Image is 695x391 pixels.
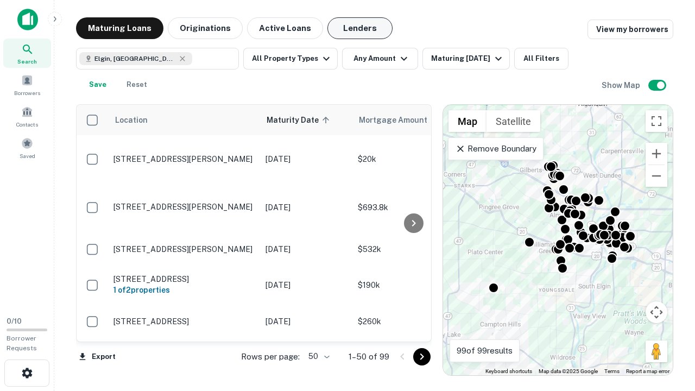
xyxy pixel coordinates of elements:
img: Google [446,361,482,375]
p: Remove Boundary [455,142,536,155]
span: Borrowers [14,89,40,97]
p: $532k [358,243,466,255]
span: Mortgage Amount [359,113,441,127]
button: All Property Types [243,48,338,70]
button: Maturing [DATE] [422,48,510,70]
p: [DATE] [266,153,347,165]
div: 0 0 [443,105,673,375]
span: Contacts [16,120,38,129]
span: Search [17,57,37,66]
p: Rows per page: [241,350,300,363]
th: Location [108,105,260,135]
a: Terms (opens in new tab) [604,368,620,374]
a: Search [3,39,51,68]
span: Saved [20,152,35,160]
a: Contacts [3,102,51,131]
h6: 1 of 2 properties [113,284,255,296]
button: Keyboard shortcuts [485,368,532,375]
iframe: Chat Widget [641,304,695,356]
div: Maturing [DATE] [431,52,505,65]
img: capitalize-icon.png [17,9,38,30]
button: Zoom in [646,143,667,165]
p: [STREET_ADDRESS] [113,274,255,284]
p: $260k [358,316,466,327]
a: Report a map error [626,368,669,374]
button: Lenders [327,17,393,39]
p: [DATE] [266,316,347,327]
span: Location [115,113,148,127]
button: Map camera controls [646,301,667,323]
h6: Show Map [602,79,642,91]
p: [STREET_ADDRESS][PERSON_NAME] [113,202,255,212]
button: Reset [119,74,154,96]
p: [DATE] [266,243,347,255]
th: Mortgage Amount [352,105,472,135]
span: Maturity Date [267,113,333,127]
button: Show satellite imagery [486,110,540,132]
p: [STREET_ADDRESS] [113,317,255,326]
a: Open this area in Google Maps (opens a new window) [446,361,482,375]
span: Borrower Requests [7,335,37,352]
button: Export [76,349,118,365]
button: Maturing Loans [76,17,163,39]
span: Map data ©2025 Google [539,368,598,374]
span: 0 / 10 [7,317,22,325]
button: Originations [168,17,243,39]
div: 50 [304,349,331,364]
p: [DATE] [266,201,347,213]
a: Borrowers [3,70,51,99]
a: View my borrowers [587,20,673,39]
p: $693.8k [358,201,466,213]
p: [STREET_ADDRESS][PERSON_NAME] [113,154,255,164]
button: Zoom out [646,165,667,187]
p: [STREET_ADDRESS][PERSON_NAME] [113,244,255,254]
p: $20k [358,153,466,165]
button: Toggle fullscreen view [646,110,667,132]
button: Any Amount [342,48,418,70]
a: Saved [3,133,51,162]
span: Elgin, [GEOGRAPHIC_DATA], [GEOGRAPHIC_DATA] [94,54,176,64]
p: 99 of 99 results [457,344,513,357]
p: $190k [358,279,466,291]
button: All Filters [514,48,568,70]
button: Active Loans [247,17,323,39]
p: 1–50 of 99 [349,350,389,363]
th: Maturity Date [260,105,352,135]
button: Go to next page [413,348,431,365]
button: Save your search to get updates of matches that match your search criteria. [80,74,115,96]
p: [DATE] [266,279,347,291]
button: Show street map [448,110,486,132]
